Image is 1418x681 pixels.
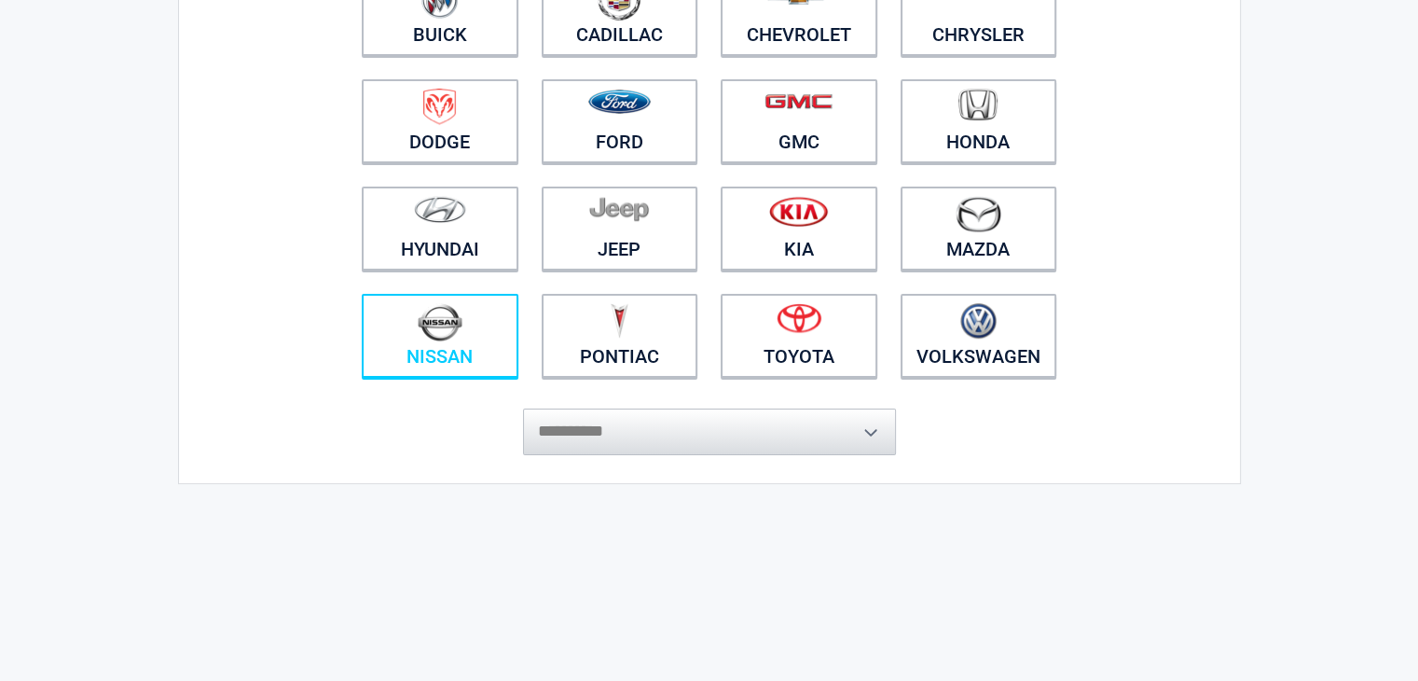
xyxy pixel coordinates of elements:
[721,294,877,378] a: Toyota
[901,187,1057,271] a: Mazda
[362,187,518,271] a: Hyundai
[901,79,1057,163] a: Honda
[414,196,466,223] img: hyundai
[721,79,877,163] a: GMC
[418,303,462,341] img: nissan
[542,79,698,163] a: Ford
[955,196,1001,232] img: mazda
[764,93,833,109] img: gmc
[777,303,821,333] img: toyota
[960,303,997,340] img: volkswagen
[589,196,649,222] img: jeep
[958,89,998,121] img: honda
[610,303,628,339] img: pontiac
[769,196,828,227] img: kia
[423,89,456,125] img: dodge
[721,187,877,271] a: Kia
[542,294,698,378] a: Pontiac
[588,90,651,114] img: ford
[901,294,1057,378] a: Volkswagen
[362,79,518,163] a: Dodge
[362,294,518,378] a: Nissan
[542,187,698,271] a: Jeep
